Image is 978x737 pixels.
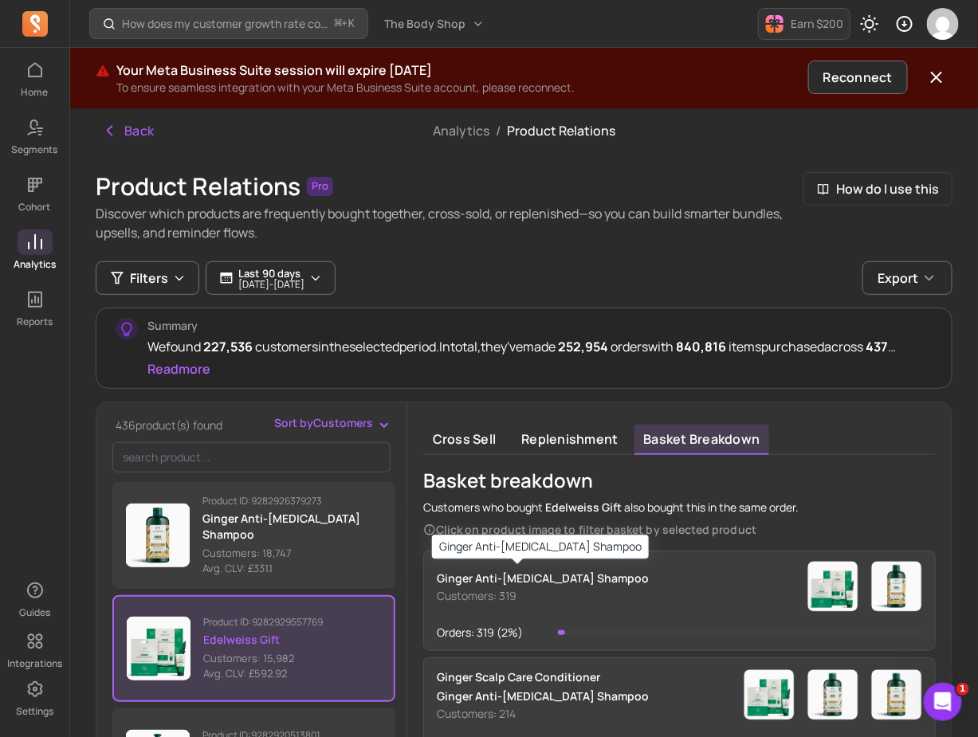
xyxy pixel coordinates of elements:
[206,261,336,295] button: Last 90 days[DATE]-[DATE]
[14,258,56,271] p: Analytics
[437,588,649,604] p: Customers: 319
[437,569,649,588] p: Ginger Anti-[MEDICAL_DATA] Shampoo
[96,115,161,147] button: Back
[126,504,190,567] img: Product image
[202,546,382,562] p: Customers: 18,747
[423,425,505,455] a: Cross sell
[238,267,304,280] p: Last 90 days
[18,574,53,622] button: Guides
[924,683,962,721] iframe: Intercom live chat
[16,705,53,718] p: Settings
[96,261,199,295] button: Filters
[116,80,802,96] p: To ensure seamless integration with your Meta Business Suite account, please reconnect.
[19,606,50,619] p: Guides
[871,669,922,720] img: Product image
[202,561,382,577] p: Avg. CLV: £331.1
[127,617,190,680] img: Product image
[19,201,51,214] p: Cohort
[116,418,222,433] span: 436 product(s) found
[96,204,803,242] p: Discover which products are frequently bought together, cross-sold, or replenished—so you can bui...
[17,316,53,328] p: Reports
[274,415,373,431] span: Sort by Customers
[433,122,489,139] a: Analytics
[423,522,799,538] p: Click on product image to filter basket by selected product
[862,261,952,295] button: Export
[122,16,328,32] p: How does my customer growth rate compare to similar stores?
[512,425,627,455] a: Replenishment
[437,706,649,722] p: Customers: 214
[112,442,391,472] input: search product
[863,338,896,355] span: 437
[112,595,395,702] button: Product ID:9282929557769Edelweiss GiftCustomers: 15,982 Avg. CLV: £592.92
[307,177,333,196] span: Pro
[437,625,558,641] p: Orders: 319 ( 2% )
[674,338,729,355] span: 840,816
[803,172,952,206] button: How do I use this
[545,500,622,515] span: Edelweiss Gift
[334,14,343,34] kbd: ⌘
[348,18,355,30] kbd: K
[12,143,58,156] p: Segments
[423,468,799,493] p: Basket breakdown
[744,669,795,720] img: Edelweiss Gift
[489,122,507,139] span: /
[202,511,382,543] p: Ginger Anti-[MEDICAL_DATA] Shampoo
[130,269,168,288] span: Filters
[634,425,770,455] a: Basket breakdown
[274,415,392,431] button: Sort byCustomers
[116,61,802,80] p: Your Meta Business Suite session will expire [DATE]
[808,61,908,94] button: Reconnect
[112,482,395,589] button: Product ID:9282926379273Ginger Anti-[MEDICAL_DATA] ShampooCustomers: 18,747 Avg. CLV: £331.1
[807,561,858,612] img: Edelweiss Gift
[7,657,62,670] p: Integrations
[375,10,494,38] button: The Body Shop
[437,687,649,706] p: Ginger Anti-[MEDICAL_DATA] Shampoo
[758,8,850,40] button: Earn $200
[147,337,933,356] div: We found customers in the selected period. In total, they've made orders with items purchased acr...
[437,668,649,687] p: Ginger Scalp Care Conditioner
[147,318,933,334] p: Summary
[203,632,323,648] p: Edelweiss Gift
[89,8,368,39] button: How does my customer growth rate compare to similar stores?⌘+K
[871,561,922,612] img: Product image
[556,338,611,355] span: 252,954
[22,86,49,99] p: Home
[384,16,465,32] span: The Body Shop
[507,122,615,139] span: Product Relations
[203,651,323,667] p: Customers: 15,982
[203,666,323,682] p: Avg. CLV: £592.92
[203,616,323,629] p: Product ID: 9282929557769
[202,495,382,508] p: Product ID: 9282926379273
[423,500,799,516] p: Customers who bought also bought this in the same order.
[238,280,304,289] p: [DATE] - [DATE]
[854,8,886,40] button: Toggle dark mode
[956,683,969,696] span: 1
[201,338,255,355] span: 227,536
[147,359,210,378] button: Readmore
[791,16,843,32] p: Earn $200
[927,8,959,40] img: avatar
[335,15,355,32] span: +
[96,172,300,201] h1: Product Relations
[878,269,918,288] span: Export
[807,669,858,720] img: Product image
